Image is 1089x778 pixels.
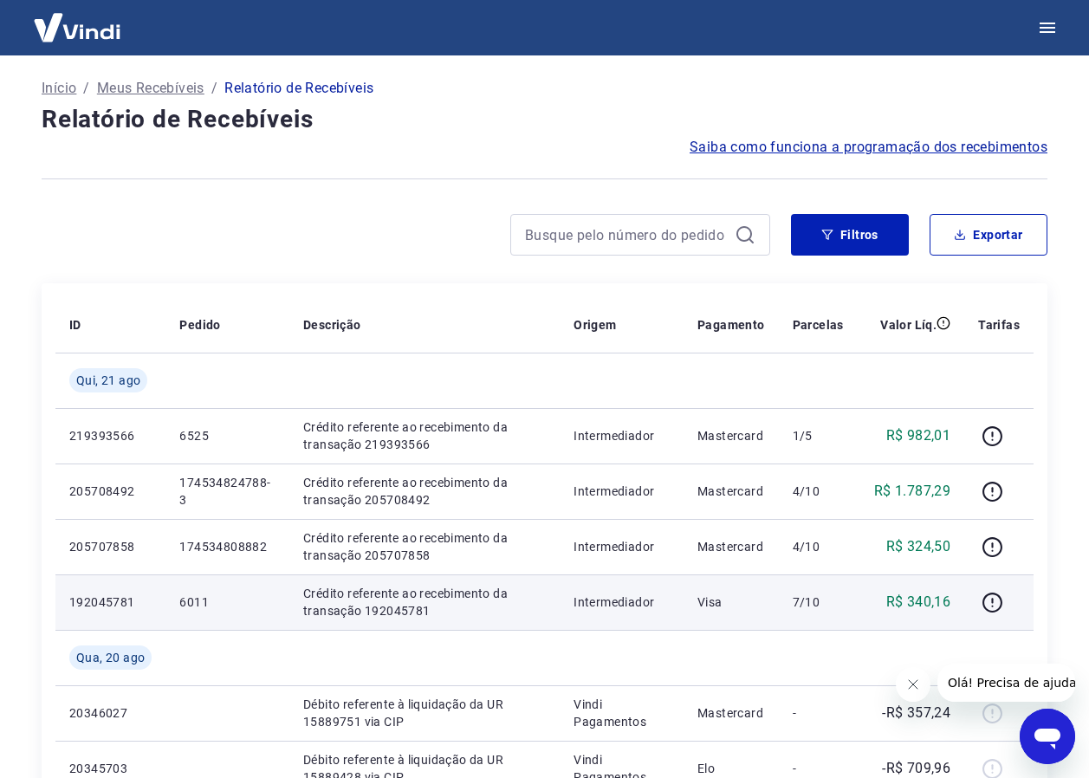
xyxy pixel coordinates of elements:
[574,593,670,611] p: Intermediador
[978,316,1020,334] p: Tarifas
[886,425,951,446] p: R$ 982,01
[97,78,204,99] a: Meus Recebíveis
[224,78,373,99] p: Relatório de Recebíveis
[179,538,275,555] p: 174534808882
[697,760,765,777] p: Elo
[69,760,152,777] p: 20345703
[303,696,546,730] p: Débito referente à liquidação da UR 15889751 via CIP
[69,593,152,611] p: 192045781
[574,483,670,500] p: Intermediador
[793,427,844,444] p: 1/5
[303,585,546,619] p: Crédito referente ao recebimento da transação 192045781
[574,427,670,444] p: Intermediador
[179,316,220,334] p: Pedido
[930,214,1047,256] button: Exportar
[179,593,275,611] p: 6011
[83,78,89,99] p: /
[896,667,930,702] iframe: Fechar mensagem
[886,536,951,557] p: R$ 324,50
[303,418,546,453] p: Crédito referente ao recebimento da transação 219393566
[211,78,217,99] p: /
[1020,709,1075,764] iframe: Botão para abrir a janela de mensagens
[697,593,765,611] p: Visa
[574,538,670,555] p: Intermediador
[179,427,275,444] p: 6525
[793,538,844,555] p: 4/10
[10,12,146,26] span: Olá! Precisa de ajuda?
[42,78,76,99] a: Início
[793,704,844,722] p: -
[69,483,152,500] p: 205708492
[303,316,361,334] p: Descrição
[697,316,765,334] p: Pagamento
[69,316,81,334] p: ID
[697,483,765,500] p: Mastercard
[697,704,765,722] p: Mastercard
[303,529,546,564] p: Crédito referente ao recebimento da transação 205707858
[76,372,140,389] span: Qui, 21 ago
[303,474,546,509] p: Crédito referente ao recebimento da transação 205708492
[793,593,844,611] p: 7/10
[69,704,152,722] p: 20346027
[69,427,152,444] p: 219393566
[574,316,616,334] p: Origem
[76,649,145,666] span: Qua, 20 ago
[793,483,844,500] p: 4/10
[874,481,950,502] p: R$ 1.787,29
[179,474,275,509] p: 174534824788-3
[880,316,937,334] p: Valor Líq.
[21,1,133,54] img: Vindi
[697,427,765,444] p: Mastercard
[690,137,1047,158] a: Saiba como funciona a programação dos recebimentos
[886,592,951,613] p: R$ 340,16
[574,696,670,730] p: Vindi Pagamentos
[882,703,950,723] p: -R$ 357,24
[697,538,765,555] p: Mastercard
[793,760,844,777] p: -
[69,538,152,555] p: 205707858
[525,222,728,248] input: Busque pelo número do pedido
[42,102,1047,137] h4: Relatório de Recebíveis
[937,664,1075,702] iframe: Mensagem da empresa
[791,214,909,256] button: Filtros
[793,316,844,334] p: Parcelas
